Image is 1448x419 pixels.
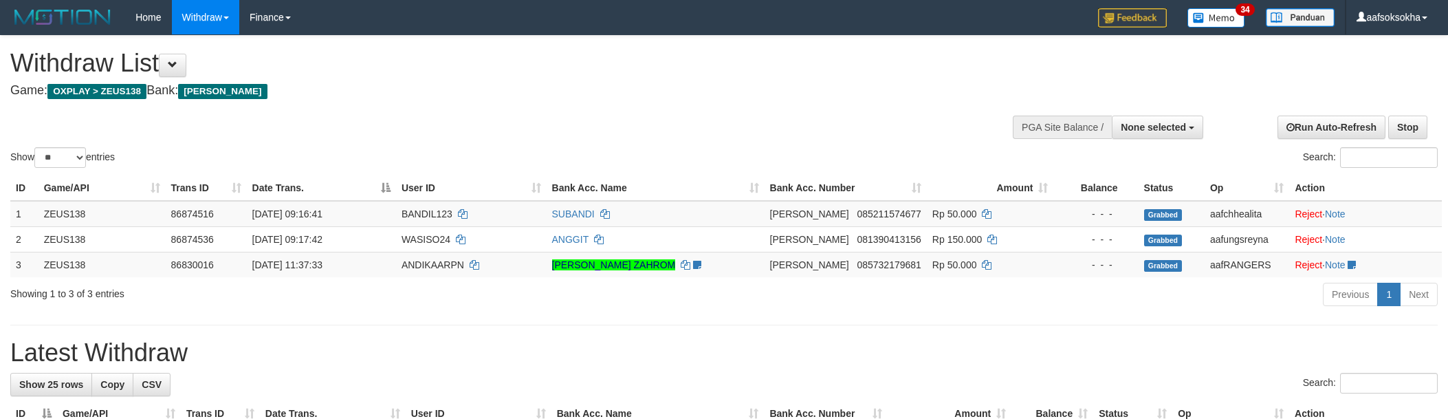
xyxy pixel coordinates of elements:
td: ZEUS138 [39,226,166,252]
span: OXPLAY > ZEUS138 [47,84,146,99]
a: Note [1325,259,1346,270]
input: Search: [1340,373,1438,394]
td: 1 [10,201,39,227]
span: [PERSON_NAME] [178,84,267,99]
th: Balance [1053,175,1138,201]
span: Copy [100,379,124,390]
a: Previous [1323,283,1378,306]
span: [DATE] 09:16:41 [252,208,322,219]
a: SUBANDI [552,208,595,219]
th: Trans ID: activate to sort column ascending [166,175,247,201]
span: WASISO24 [402,234,450,245]
h1: Latest Withdraw [10,339,1438,367]
div: Showing 1 to 3 of 3 entries [10,281,593,301]
th: User ID: activate to sort column ascending [396,175,547,201]
a: Copy [91,373,133,396]
td: aafchhealita [1205,201,1290,227]
span: [PERSON_NAME] [770,208,849,219]
span: Grabbed [1144,235,1183,246]
select: Showentries [34,147,86,168]
img: Feedback.jpg [1098,8,1167,28]
a: Next [1400,283,1438,306]
th: Action [1289,175,1442,201]
label: Show entries [10,147,115,168]
span: Rp 50.000 [932,259,977,270]
th: Game/API: activate to sort column ascending [39,175,166,201]
span: Copy 085211574677 to clipboard [857,208,921,219]
a: 1 [1377,283,1401,306]
div: - - - [1059,233,1132,246]
td: ZEUS138 [39,201,166,227]
td: aafRANGERS [1205,252,1290,277]
span: None selected [1121,122,1186,133]
a: ANGGIT [552,234,589,245]
span: Copy 081390413156 to clipboard [857,234,921,245]
a: Stop [1388,116,1427,139]
a: Note [1325,234,1346,245]
a: Reject [1295,234,1322,245]
span: [PERSON_NAME] [770,234,849,245]
span: Grabbed [1144,209,1183,221]
h4: Game: Bank: [10,84,952,98]
input: Search: [1340,147,1438,168]
img: MOTION_logo.png [10,7,115,28]
span: Copy 085732179681 to clipboard [857,259,921,270]
th: Op: activate to sort column ascending [1205,175,1290,201]
a: Reject [1295,208,1322,219]
img: Button%20Memo.svg [1187,8,1245,28]
label: Search: [1303,147,1438,168]
td: aafungsreyna [1205,226,1290,252]
button: None selected [1112,116,1203,139]
label: Search: [1303,373,1438,394]
td: · [1289,226,1442,252]
td: 3 [10,252,39,277]
a: Show 25 rows [10,373,92,396]
a: Run Auto-Refresh [1277,116,1385,139]
a: Reject [1295,259,1322,270]
span: 34 [1236,3,1254,16]
img: panduan.png [1266,8,1335,27]
td: ZEUS138 [39,252,166,277]
span: 86830016 [171,259,214,270]
span: 86874536 [171,234,214,245]
a: [PERSON_NAME] ZAHROM [552,259,676,270]
span: CSV [142,379,162,390]
th: Date Trans.: activate to sort column descending [247,175,396,201]
span: [DATE] 09:17:42 [252,234,322,245]
th: Amount: activate to sort column ascending [927,175,1054,201]
span: Rp 150.000 [932,234,982,245]
span: Rp 50.000 [932,208,977,219]
th: Bank Acc. Name: activate to sort column ascending [547,175,765,201]
span: BANDIL123 [402,208,452,219]
a: Note [1325,208,1346,219]
span: Grabbed [1144,260,1183,272]
span: ANDIKAARPN [402,259,464,270]
div: - - - [1059,258,1132,272]
td: 2 [10,226,39,252]
div: PGA Site Balance / [1013,116,1112,139]
a: CSV [133,373,171,396]
td: · [1289,252,1442,277]
th: Bank Acc. Number: activate to sort column ascending [765,175,927,201]
h1: Withdraw List [10,50,952,77]
div: - - - [1059,207,1132,221]
span: [PERSON_NAME] [770,259,849,270]
span: [DATE] 11:37:33 [252,259,322,270]
span: Show 25 rows [19,379,83,390]
span: 86874516 [171,208,214,219]
td: · [1289,201,1442,227]
th: ID [10,175,39,201]
th: Status [1139,175,1205,201]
